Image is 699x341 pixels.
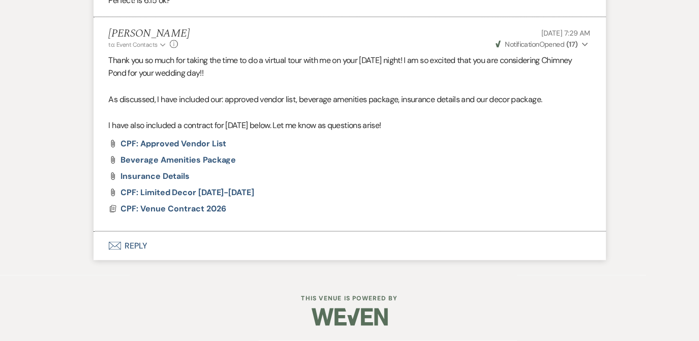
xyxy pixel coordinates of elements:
button: CPF: Venue Contract 2026 [121,203,229,215]
span: Notification [505,40,539,49]
span: Opened [496,40,578,49]
p: Thank you so much for taking the time to do a virtual tour with me on your [DATE] night! I am so ... [109,54,591,80]
span: [DATE] 7:29 AM [541,28,590,38]
a: CPF: Approved Vendor List [121,140,227,148]
span: CPF: Venue Contract 2026 [121,203,227,214]
img: Weven Logo [312,299,388,335]
strong: ( 17 ) [566,40,578,49]
span: CPF: Limited Decor [DATE]-[DATE] [121,187,254,198]
span: CPF: Approved Vendor List [121,138,227,149]
a: CPF: Limited Decor [DATE]-[DATE] [121,189,254,197]
a: Insurance Details [121,172,190,180]
button: Reply [94,232,606,260]
span: Insurance Details [121,171,190,181]
a: Beverage Amenities Package [121,156,236,164]
button: to: Event Contacts [109,40,167,49]
p: As discussed, I have included our: approved vendor list, beverage amenities package, insurance de... [109,93,591,106]
p: I have also included a contract for [DATE] below. Let me know as questions arise! [109,119,591,132]
span: Beverage Amenities Package [121,154,236,165]
button: NotificationOpened (17) [494,39,590,50]
h5: [PERSON_NAME] [109,27,190,40]
span: to: Event Contacts [109,41,158,49]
